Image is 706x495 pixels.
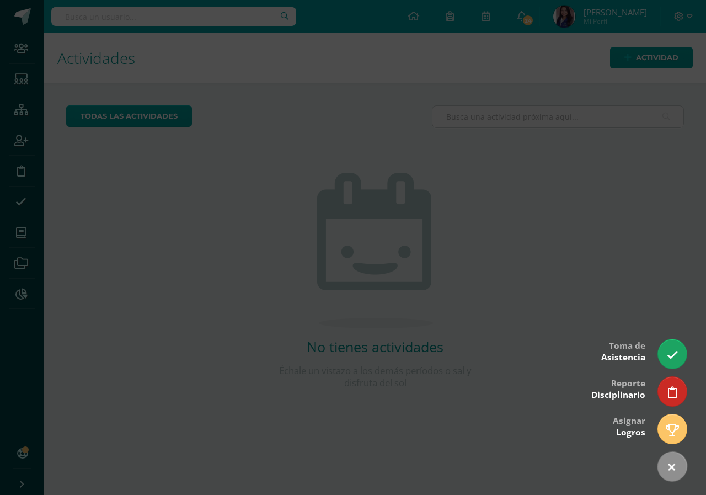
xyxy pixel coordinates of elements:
[601,333,645,369] div: Toma de
[591,370,645,406] div: Reporte
[591,389,645,401] span: Disciplinario
[601,352,645,363] span: Asistencia
[616,427,645,438] span: Logros
[613,408,645,444] div: Asignar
